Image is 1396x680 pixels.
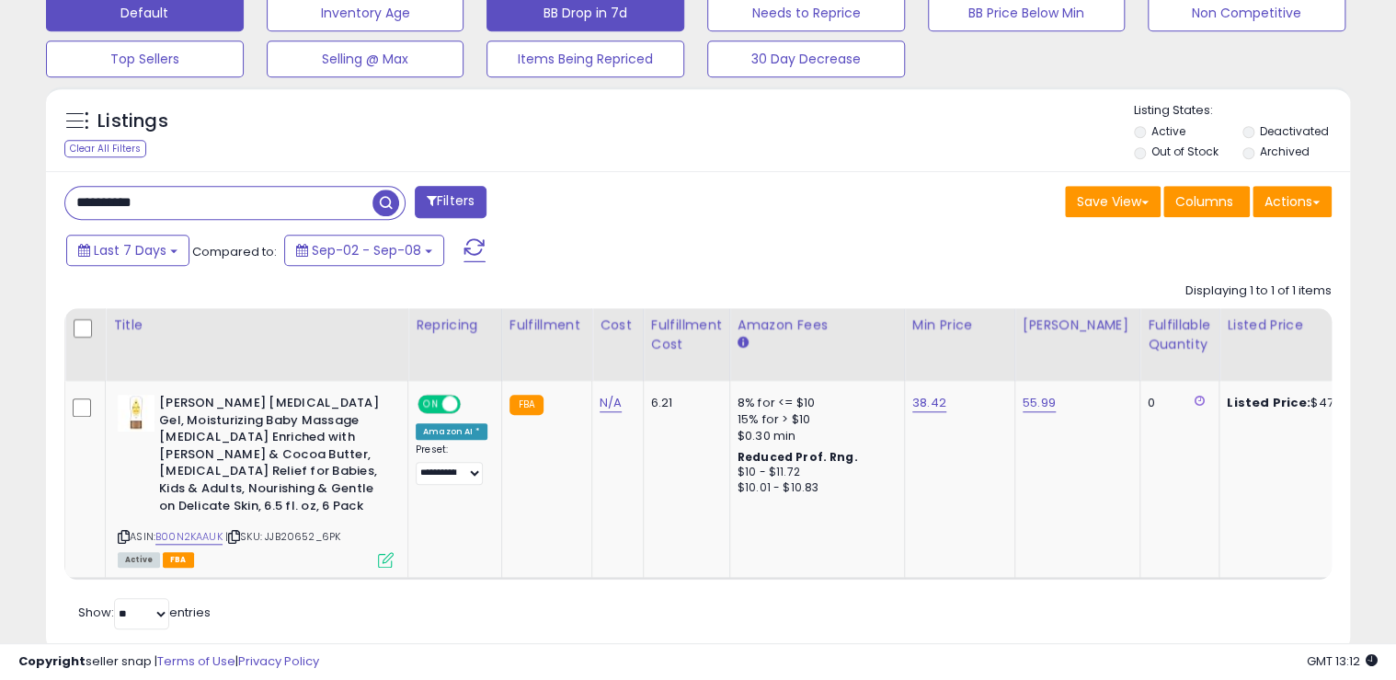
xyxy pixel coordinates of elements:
p: Listing States: [1134,102,1351,120]
span: OFF [458,397,487,412]
span: Sep-02 - Sep-08 [312,241,421,259]
div: Displaying 1 to 1 of 1 items [1185,282,1332,300]
span: ON [419,397,442,412]
span: Compared to: [192,243,277,260]
b: [PERSON_NAME] [MEDICAL_DATA] Gel, Moisturizing Baby Massage [MEDICAL_DATA] Enriched with [PERSON_... [159,395,383,519]
div: Fulfillment Cost [651,316,722,354]
small: Amazon Fees. [738,335,749,352]
button: Sep-02 - Sep-08 [284,235,444,266]
strong: Copyright [18,652,86,670]
div: 0 [1148,395,1205,411]
span: Show: entries [78,604,211,621]
a: B00N2KAAUK [155,529,223,545]
img: 31SpXP6TbmL._SL40_.jpg [118,395,154,432]
button: 30 Day Decrease [707,40,905,77]
button: Items Being Repriced [486,40,684,77]
button: Filters [415,186,486,218]
b: Listed Price: [1227,394,1310,411]
div: Amazon AI * [416,423,487,440]
div: 15% for > $10 [738,411,890,428]
a: N/A [600,394,622,412]
label: Active [1150,123,1184,139]
small: FBA [509,395,544,415]
div: $10.01 - $10.83 [738,480,890,496]
div: $47.27 [1227,395,1379,411]
span: Columns [1175,192,1233,211]
div: seller snap | | [18,653,319,671]
span: All listings currently available for purchase on Amazon [118,552,160,568]
span: Last 7 Days [94,241,166,259]
a: Privacy Policy [238,652,319,670]
button: Columns [1163,186,1250,217]
a: Terms of Use [157,652,235,670]
b: Reduced Prof. Rng. [738,449,858,465]
a: 38.42 [912,394,946,412]
button: Last 7 Days [66,235,189,266]
div: Clear All Filters [64,140,146,157]
div: 6.21 [651,395,715,411]
span: FBA [163,552,194,568]
div: Fulfillable Quantity [1148,316,1211,354]
div: [PERSON_NAME] [1023,316,1132,335]
div: Repricing [416,316,494,335]
div: Preset: [416,444,487,485]
a: 55.99 [1023,394,1056,412]
div: 8% for <= $10 [738,395,890,411]
div: Amazon Fees [738,316,897,335]
label: Out of Stock [1150,144,1218,159]
label: Archived [1260,144,1310,159]
button: Actions [1253,186,1332,217]
div: $0.30 min [738,428,890,444]
div: $10 - $11.72 [738,465,890,480]
h5: Listings [97,109,168,134]
div: Cost [600,316,635,335]
div: Title [113,316,400,335]
div: ASIN: [118,395,394,566]
div: Min Price [912,316,1007,335]
label: Deactivated [1260,123,1329,139]
button: Selling @ Max [267,40,464,77]
button: Top Sellers [46,40,244,77]
span: | SKU: JJB20652_6PK [225,529,340,544]
button: Save View [1065,186,1161,217]
div: Fulfillment [509,316,584,335]
span: 2025-09-16 13:12 GMT [1307,652,1378,670]
div: Listed Price [1227,316,1386,335]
